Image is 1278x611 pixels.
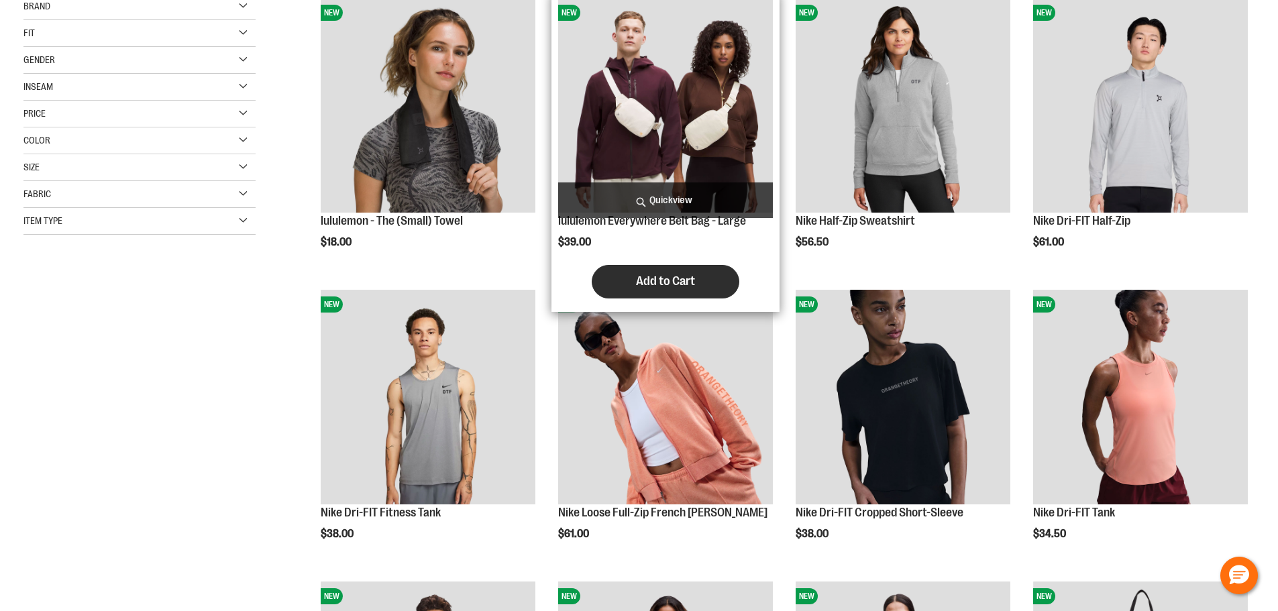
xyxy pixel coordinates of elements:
span: Inseam [23,81,53,92]
div: product [789,283,1017,574]
a: Nike Half-Zip Sweatshirt [796,214,915,227]
span: NEW [558,588,580,604]
span: NEW [321,588,343,604]
span: NEW [796,588,818,604]
a: Nike Dri-FIT Half-Zip [1033,214,1130,227]
span: $39.00 [558,236,593,248]
button: Hello, have a question? Let’s chat. [1220,557,1258,594]
span: Add to Cart [636,274,695,288]
img: Nike Dri-FIT Cropped Short-Sleeve [796,290,1010,504]
span: Fit [23,27,35,38]
button: Add to Cart [592,265,739,298]
span: NEW [1033,296,1055,313]
span: Price [23,108,46,119]
span: $56.50 [796,236,831,248]
a: lululemon Everywhere Belt Bag - Large [558,214,746,227]
span: NEW [796,296,818,313]
span: Size [23,162,40,172]
span: $18.00 [321,236,354,248]
a: Nike Dri-FIT Cropped Short-Sleeve [796,506,963,519]
span: $61.00 [1033,236,1066,248]
span: $61.00 [558,528,591,540]
div: product [314,283,542,574]
img: Nike Dri-FIT Tank [1033,290,1248,504]
a: Nike Dri-FIT Fitness Tank [321,506,441,519]
span: $38.00 [796,528,831,540]
span: NEW [796,5,818,21]
img: Nike Dri-FIT Fitness Tank [321,290,535,504]
a: Nike Dri-FIT Fitness TankNEW [321,290,535,506]
span: Brand [23,1,50,11]
div: product [551,283,780,574]
a: lululemon - The (Small) Towel [321,214,463,227]
span: Color [23,135,50,146]
span: NEW [1033,5,1055,21]
a: Nike Dri-FIT TankNEW [1033,290,1248,506]
a: Nike Loose Full-Zip French Terry HoodieNEW [558,290,773,506]
img: Nike Loose Full-Zip French Terry Hoodie [558,290,773,504]
span: NEW [321,296,343,313]
span: $38.00 [321,528,356,540]
div: product [1026,283,1255,574]
a: Nike Loose Full-Zip French [PERSON_NAME] [558,506,767,519]
span: Fabric [23,188,51,199]
a: Nike Dri-FIT Tank [1033,506,1115,519]
span: NEW [321,5,343,21]
span: Gender [23,54,55,65]
span: Item Type [23,215,62,226]
span: NEW [1033,588,1055,604]
a: Quickview [558,182,773,218]
span: $34.50 [1033,528,1068,540]
a: Nike Dri-FIT Cropped Short-SleeveNEW [796,290,1010,506]
span: NEW [558,5,580,21]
